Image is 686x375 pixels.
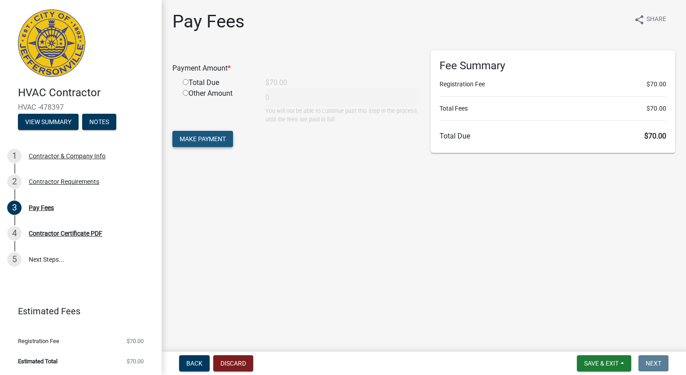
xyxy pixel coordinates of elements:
[127,338,144,344] span: $70.00
[18,338,59,344] span: Registration Fee
[584,360,619,367] span: Save & Exit
[18,119,79,126] wm-modal-confirm: Summary
[172,11,245,32] h1: Pay Fees
[7,149,22,163] div: 1
[18,103,144,112] span: HVAC -478397
[440,59,666,72] h6: Fee Summary
[18,114,79,130] button: View Summary
[646,104,666,113] span: $70.00
[18,358,57,364] span: Estimated Total
[577,355,631,371] button: Save & Exit
[440,104,666,113] li: Total Fees
[18,86,154,99] h4: HVAC Contractor
[7,201,22,215] div: 3
[166,63,424,74] div: Payment Amount
[180,135,226,143] span: Make Payment
[176,88,259,124] div: Other Amount
[127,358,144,364] span: $70.00
[29,205,54,211] div: Pay Fees
[29,230,102,237] div: Contractor Certificate PDF
[213,355,253,371] button: Discard
[638,355,668,371] button: Next
[646,14,666,25] span: Share
[176,77,259,88] div: Total Due
[7,302,147,320] a: Estimated Fees
[627,11,673,28] button: shareShare
[179,355,210,371] button: Back
[18,9,85,77] img: City of Jeffersonville, Indiana
[7,252,22,267] div: 5
[29,179,99,185] div: Contractor Requirements
[646,80,666,89] span: $70.00
[7,226,22,241] div: 4
[7,174,22,189] div: 2
[634,14,645,25] i: share
[82,114,116,130] button: Notes
[82,119,116,126] wm-modal-confirm: Notes
[440,132,666,140] h6: Total Due
[646,360,661,367] span: Next
[172,131,233,147] button: Make Payment
[644,132,666,140] span: $70.00
[186,360,202,367] span: Back
[440,80,666,89] li: Registration Fee
[29,153,106,159] div: Contractor & Company Info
